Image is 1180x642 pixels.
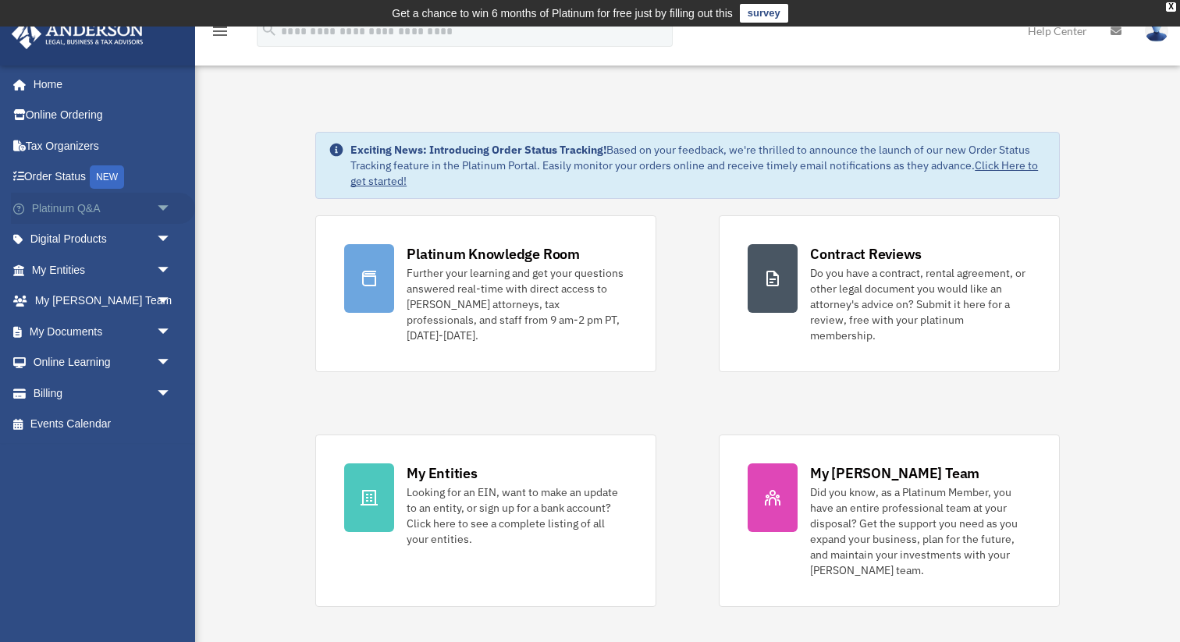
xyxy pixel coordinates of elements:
[350,158,1038,188] a: Click Here to get started!
[11,254,195,286] a: My Entitiesarrow_drop_down
[810,463,979,483] div: My [PERSON_NAME] Team
[11,100,195,131] a: Online Ordering
[810,265,1031,343] div: Do you have a contract, rental agreement, or other legal document you would like an attorney's ad...
[1145,20,1168,42] img: User Pic
[407,463,477,483] div: My Entities
[11,224,195,255] a: Digital Productsarrow_drop_down
[1166,2,1176,12] div: close
[90,165,124,189] div: NEW
[156,378,187,410] span: arrow_drop_down
[740,4,788,23] a: survey
[261,21,278,38] i: search
[156,316,187,348] span: arrow_drop_down
[315,215,656,372] a: Platinum Knowledge Room Further your learning and get your questions answered real-time with dire...
[211,27,229,41] a: menu
[11,378,195,409] a: Billingarrow_drop_down
[7,19,148,49] img: Anderson Advisors Platinum Portal
[11,193,195,224] a: Platinum Q&Aarrow_drop_down
[11,347,195,378] a: Online Learningarrow_drop_down
[11,69,187,100] a: Home
[156,224,187,256] span: arrow_drop_down
[11,316,195,347] a: My Documentsarrow_drop_down
[350,143,606,157] strong: Exciting News: Introducing Order Status Tracking!
[156,347,187,379] span: arrow_drop_down
[11,130,195,161] a: Tax Organizers
[11,286,195,317] a: My [PERSON_NAME] Teamarrow_drop_down
[810,484,1031,578] div: Did you know, as a Platinum Member, you have an entire professional team at your disposal? Get th...
[407,244,580,264] div: Platinum Knowledge Room
[407,265,627,343] div: Further your learning and get your questions answered real-time with direct access to [PERSON_NAM...
[407,484,627,547] div: Looking for an EIN, want to make an update to an entity, or sign up for a bank account? Click her...
[350,142,1047,189] div: Based on your feedback, we're thrilled to announce the launch of our new Order Status Tracking fe...
[11,409,195,440] a: Events Calendar
[211,22,229,41] i: menu
[810,244,922,264] div: Contract Reviews
[156,193,187,225] span: arrow_drop_down
[156,254,187,286] span: arrow_drop_down
[315,435,656,607] a: My Entities Looking for an EIN, want to make an update to an entity, or sign up for a bank accoun...
[719,435,1060,607] a: My [PERSON_NAME] Team Did you know, as a Platinum Member, you have an entire professional team at...
[156,286,187,317] span: arrow_drop_down
[392,4,733,23] div: Get a chance to win 6 months of Platinum for free just by filling out this
[11,161,195,193] a: Order StatusNEW
[719,215,1060,372] a: Contract Reviews Do you have a contract, rental agreement, or other legal document you would like...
